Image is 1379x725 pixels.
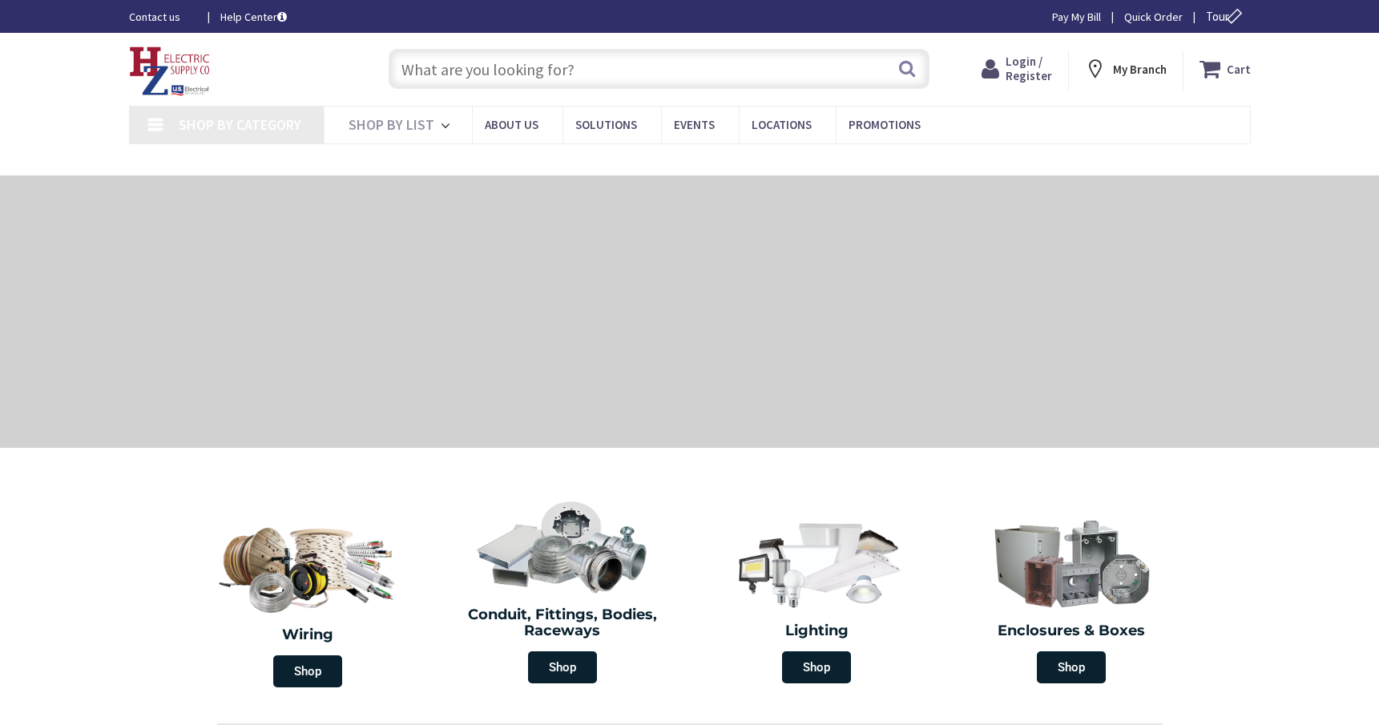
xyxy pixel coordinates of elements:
strong: Cart [1227,54,1251,83]
a: Quick Order [1124,9,1183,25]
span: Locations [752,117,812,132]
span: Solutions [575,117,637,132]
input: What are you looking for? [389,49,929,89]
span: Shop By List [349,115,434,134]
strong: My Branch [1113,62,1167,77]
span: Tour [1206,9,1247,24]
h2: Conduit, Fittings, Bodies, Raceways [447,607,678,639]
a: Pay My Bill [1052,9,1101,25]
div: My Branch [1084,54,1167,83]
span: Login / Register [1006,54,1052,83]
h2: Lighting [702,623,933,639]
span: About Us [485,117,538,132]
a: Lighting Shop [694,508,941,691]
span: Shop [528,651,597,683]
span: Shop By Category [179,115,301,134]
a: Help Center [220,9,287,25]
a: Wiring Shop [181,508,436,695]
span: Shop [273,655,342,687]
span: Promotions [849,117,921,132]
span: Shop [782,651,851,683]
h2: Wiring [189,627,428,643]
a: Conduit, Fittings, Bodies, Raceways Shop [439,492,686,691]
a: Contact us [129,9,195,25]
span: Events [674,117,715,132]
a: Login / Register [982,54,1052,83]
img: HZ Electric Supply [129,46,211,96]
a: Enclosures & Boxes Shop [948,508,1195,691]
a: Cart [1200,54,1251,83]
span: Shop [1037,651,1106,683]
h2: Enclosures & Boxes [956,623,1187,639]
